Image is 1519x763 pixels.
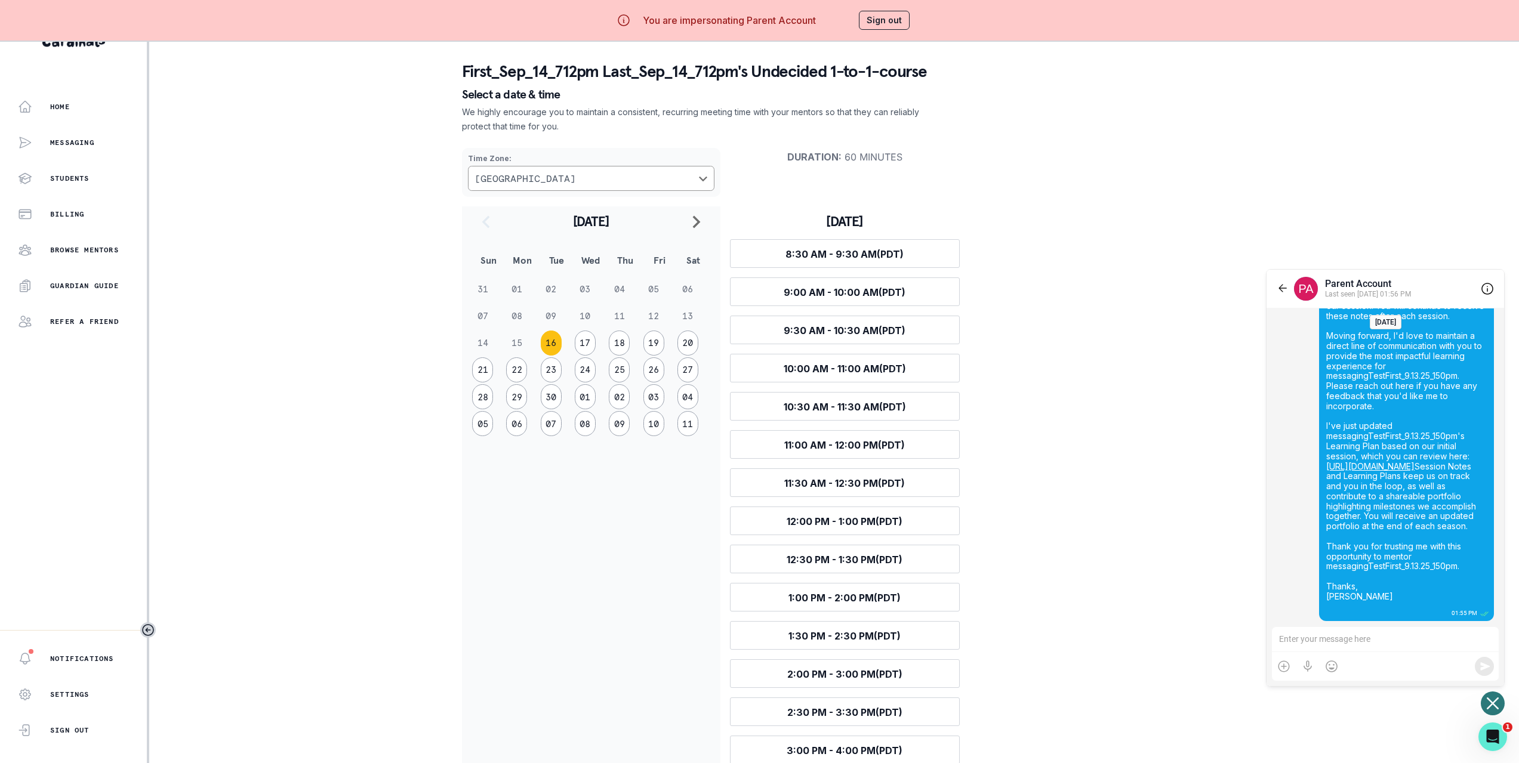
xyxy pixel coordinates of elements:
h2: [DATE] [500,213,682,230]
button: 8:30 AM - 9:30 AM(PDT) [730,239,960,268]
button: 02 [609,384,630,409]
button: 23 [541,357,562,382]
button: 11 [677,411,698,436]
button: 05 [472,411,493,436]
button: navigate to next month [682,206,711,236]
button: 04 [677,384,698,409]
strong: Time Zone : [468,154,512,163]
iframe: Intercom live chat [1478,722,1507,751]
button: 12:30 PM - 1:30 PM(PDT) [730,545,960,573]
button: 29 [506,384,527,409]
th: Thu [608,245,642,276]
button: 10:30 AM - 11:30 AM(PDT) [730,392,960,421]
span: 2:00 PM - 3:00 PM (PDT) [787,668,902,680]
p: Select a date & time [462,88,1207,100]
p: Notifications [50,654,114,663]
p: Home [50,102,70,112]
span: 9:30 AM - 10:30 AM (PDT) [784,325,905,336]
p: Browse Mentors [50,245,119,255]
button: 17 [575,330,596,356]
button: Open or close messaging widget [1481,691,1505,715]
button: 28 [472,384,493,409]
span: 12:30 PM - 1:30 PM (PDT) [787,554,902,566]
p: 60 minutes [730,151,960,163]
p: Students [50,174,90,183]
button: 06 [506,411,527,436]
p: Refer a friend [50,317,119,326]
p: Sign Out [50,725,90,735]
p: We highly encourage you to maintain a consistent, recurring meeting time with your mentors so tha... [462,105,920,134]
th: Tue [540,245,574,276]
button: 12:00 PM - 1:00 PM(PDT) [730,506,960,535]
span: 12:00 PM - 1:00 PM (PDT) [787,515,902,527]
button: 21 [472,357,493,382]
p: First_Sep_14_712pm Last_Sep_14_712pm's Undecided 1-to-1-course [462,60,1207,84]
button: 07 [541,411,562,436]
span: 10:30 AM - 11:30 AM (PDT) [784,401,906,413]
button: 1:00 PM - 2:00 PM(PDT) [730,583,960,611]
span: 9:00 AM - 10:00 AM (PDT) [784,286,905,298]
th: Wed [574,245,608,276]
th: Mon [506,245,540,276]
span: 11:00 AM - 12:00 PM (PDT) [784,439,905,451]
span: 2:30 PM - 3:30 PM (PDT) [787,706,902,718]
button: 9:00 AM - 10:00 AM(PDT) [730,277,960,306]
button: 1:30 PM - 2:30 PM(PDT) [730,621,960,650]
button: 09 [609,411,630,436]
button: 26 [643,357,664,382]
button: 16 [541,330,562,356]
span: 11:30 AM - 12:30 PM (PDT) [784,477,905,489]
button: 9:30 AM - 10:30 AM(PDT) [730,316,960,344]
button: 2:00 PM - 3:00 PM(PDT) [730,659,960,688]
th: Sat [676,245,710,276]
span: 1 [1503,722,1512,732]
button: 01 [575,384,596,409]
th: Fri [642,245,676,276]
button: Sign out [859,11,910,30]
span: 1:30 PM - 2:30 PM (PDT) [788,630,901,642]
button: 18 [609,330,630,356]
button: 2:30 PM - 3:30 PM(PDT) [730,697,960,726]
h3: [DATE] [730,213,960,230]
button: 11:00 AM - 12:00 PM(PDT) [730,430,960,459]
button: Toggle sidebar [140,622,156,638]
p: Billing [50,209,84,219]
span: 1:00 PM - 2:00 PM (PDT) [788,592,901,604]
button: 24 [575,357,596,382]
button: 08 [575,411,596,436]
span: 3:00 PM - 4:00 PM (PDT) [787,745,902,756]
strong: Duration : [787,151,842,163]
p: Guardian Guide [50,281,119,291]
button: 27 [677,357,698,382]
p: You are impersonating Parent Account [643,13,816,27]
button: 11:30 AM - 12:30 PM(PDT) [730,468,960,497]
p: Settings [50,690,90,699]
button: 19 [643,330,664,356]
th: Sun [472,245,506,276]
button: 25 [609,357,630,382]
span: 10:00 AM - 11:00 AM (PDT) [784,363,906,375]
p: Messaging [50,138,94,147]
button: Choose a timezone [468,166,714,191]
span: 8:30 AM - 9:30 AM (PDT) [785,248,904,260]
button: 03 [643,384,664,409]
button: 10:00 AM - 11:00 AM(PDT) [730,354,960,382]
button: 22 [506,357,527,382]
button: 20 [677,330,698,356]
button: 10 [643,411,664,436]
button: 30 [541,384,562,409]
